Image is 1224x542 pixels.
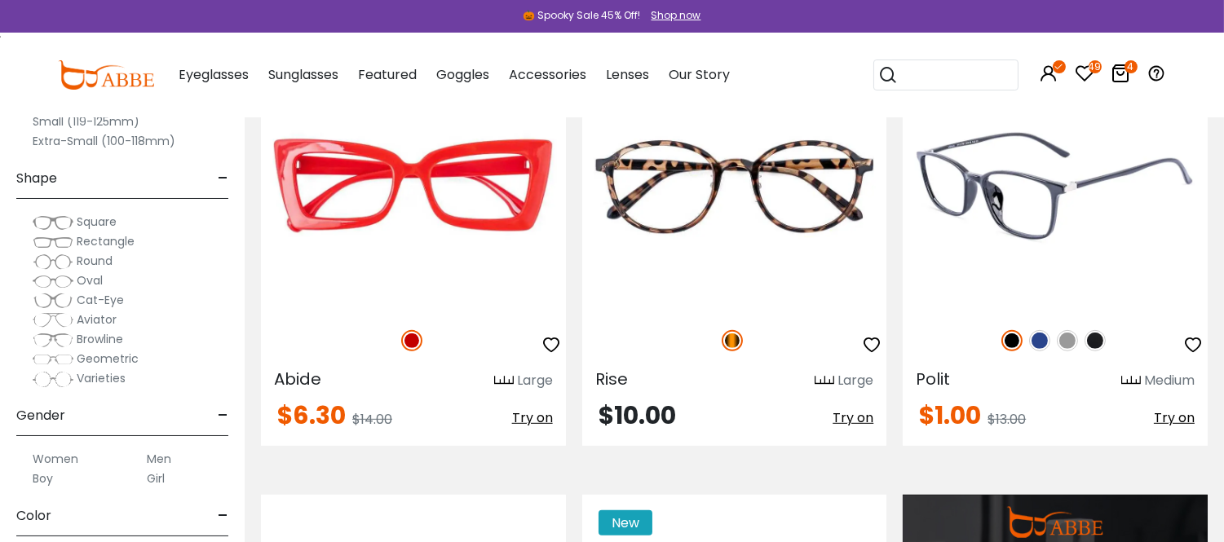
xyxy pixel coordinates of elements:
img: Blue [1029,330,1050,351]
span: $14.00 [352,410,392,429]
span: Lenses [606,65,649,84]
span: New [599,510,652,535]
img: Gray [1057,330,1078,351]
label: Extra-Small (100-118mm) [33,131,175,151]
span: - [218,159,228,198]
img: Aviator.png [33,312,73,328]
img: Cat-Eye.png [33,293,73,309]
span: Try on [512,408,553,427]
span: Featured [358,65,417,84]
span: Browline [77,331,123,347]
span: - [218,396,228,435]
img: Varieties.png [33,371,73,388]
div: Large [837,371,873,390]
img: Browline.png [33,332,73,348]
img: Red [401,330,422,351]
span: Gender [16,396,65,435]
span: Eyeglasses [179,65,249,84]
a: 4 [1111,67,1131,86]
img: Oval.png [33,273,73,289]
div: 🎃 Spooky Sale 45% Off! [524,8,641,23]
span: Varieties [77,370,126,386]
img: size ruler [1121,375,1141,387]
span: - [218,496,228,535]
img: Tortoise Rise - Plastic ,Adjust Nose Pads [582,59,887,312]
label: Boy [33,469,53,488]
label: Men [147,449,171,469]
label: Small (119-125mm) [33,112,139,131]
span: $10.00 [599,398,676,433]
span: $1.00 [919,398,981,433]
div: Shop now [652,8,701,23]
span: Cat-Eye [77,292,124,308]
span: Rectangle [77,233,135,249]
img: size ruler [494,375,514,387]
i: 49 [1089,60,1102,73]
a: 49 [1076,67,1095,86]
label: Women [33,449,78,469]
span: Try on [833,408,873,427]
img: Geometric.png [33,351,73,368]
span: Oval [77,272,103,289]
span: Try on [1154,408,1195,427]
span: Polit [916,368,950,390]
img: abbeglasses.com [58,60,154,90]
span: Rise [595,368,628,390]
a: Shop now [643,8,701,22]
img: Square.png [33,214,73,231]
span: Color [16,496,51,535]
button: Try on [1154,403,1195,433]
span: Aviator [77,311,117,328]
label: Girl [147,469,165,488]
span: Goggles [436,65,489,84]
button: Try on [512,403,553,433]
button: Try on [833,403,873,433]
span: Round [77,253,113,269]
span: Sunglasses [268,65,338,84]
span: $6.30 [277,398,346,433]
img: Round.png [33,253,73,270]
span: Shape [16,159,57,198]
i: 4 [1125,60,1138,73]
span: Square [77,214,117,230]
span: $13.00 [988,410,1026,429]
img: Tortoise [722,330,743,351]
img: size ruler [815,375,834,387]
span: Our Story [669,65,730,84]
div: Large [517,371,553,390]
img: Matte Black [1085,330,1106,351]
img: Red Abide - Plastic ,Universal Bridge Fit [261,59,566,312]
img: Black [1001,330,1023,351]
div: Medium [1144,371,1195,390]
span: Geometric [77,350,139,367]
span: Abide [274,368,321,390]
img: Rectangle.png [33,234,73,250]
span: Accessories [509,65,586,84]
img: Black Polit - TR ,Universal Bridge Fit [903,59,1208,312]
